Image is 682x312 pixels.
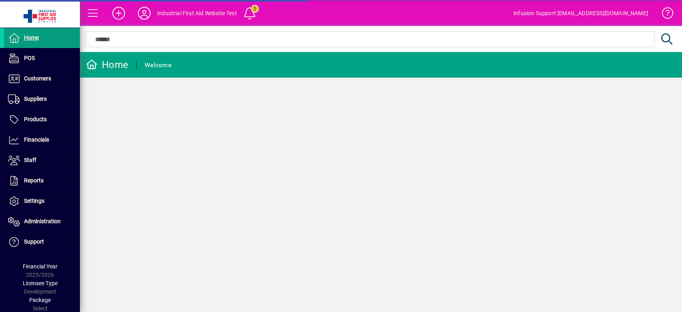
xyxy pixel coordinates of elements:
[131,6,157,20] button: Profile
[24,218,61,224] span: Administration
[24,198,44,204] span: Settings
[513,7,648,20] div: Infusion Support [EMAIL_ADDRESS][DOMAIN_NAME]
[23,280,58,286] span: Licensee Type
[24,75,51,82] span: Customers
[4,212,80,232] a: Administration
[24,177,44,184] span: Reports
[24,157,36,163] span: Staff
[86,58,128,71] div: Home
[4,171,80,191] a: Reports
[23,263,58,270] span: Financial Year
[145,59,171,72] div: Welcome
[4,232,80,252] a: Support
[656,2,672,28] a: Knowledge Base
[24,238,44,245] span: Support
[4,69,80,89] a: Customers
[106,6,131,20] button: Add
[157,7,237,20] div: Industrial First Aid Website Test
[24,136,49,143] span: Financials
[24,96,47,102] span: Suppliers
[4,89,80,109] a: Suppliers
[24,55,35,61] span: POS
[29,297,51,303] span: Package
[4,48,80,68] a: POS
[4,110,80,130] a: Products
[4,130,80,150] a: Financials
[24,116,47,122] span: Products
[4,191,80,211] a: Settings
[4,150,80,170] a: Staff
[24,34,39,41] span: Home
